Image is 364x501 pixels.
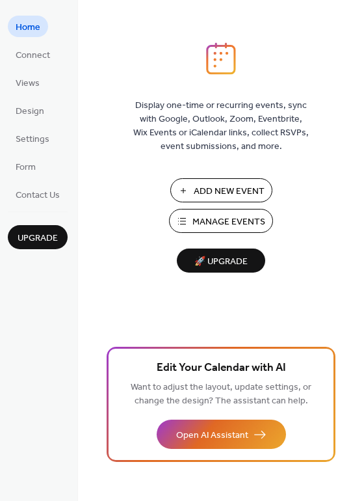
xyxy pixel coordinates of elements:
[176,429,248,442] span: Open AI Assistant
[8,128,57,149] a: Settings
[157,420,286,449] button: Open AI Assistant
[8,72,47,93] a: Views
[16,77,40,90] span: Views
[16,189,60,202] span: Contact Us
[16,21,40,34] span: Home
[16,161,36,174] span: Form
[206,42,236,75] img: logo_icon.svg
[157,359,286,377] span: Edit Your Calendar with AI
[16,49,50,62] span: Connect
[192,215,265,229] span: Manage Events
[8,16,48,37] a: Home
[18,232,58,245] span: Upgrade
[133,99,309,154] span: Display one-time or recurring events, sync with Google, Outlook, Zoom, Eventbrite, Wix Events or ...
[8,156,44,177] a: Form
[8,183,68,205] a: Contact Us
[16,133,49,146] span: Settings
[16,105,44,118] span: Design
[177,249,265,273] button: 🚀 Upgrade
[170,178,272,202] button: Add New Event
[194,185,265,198] span: Add New Event
[8,100,52,121] a: Design
[185,253,257,271] span: 🚀 Upgrade
[8,225,68,249] button: Upgrade
[131,379,311,410] span: Want to adjust the layout, update settings, or change the design? The assistant can help.
[169,209,273,233] button: Manage Events
[8,44,58,65] a: Connect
